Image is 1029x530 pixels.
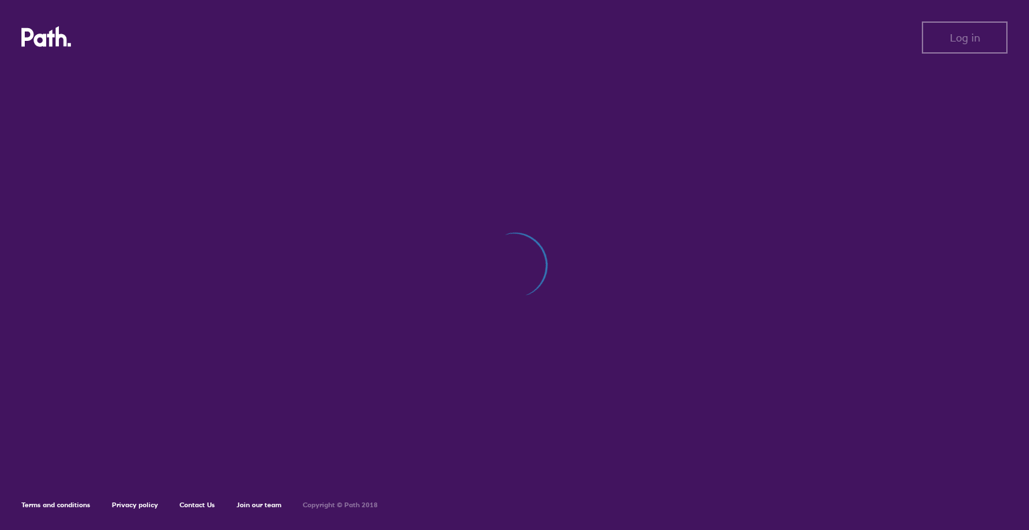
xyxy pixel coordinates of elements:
[21,501,90,509] a: Terms and conditions
[236,501,281,509] a: Join our team
[950,31,980,44] span: Log in
[922,21,1008,54] button: Log in
[303,501,378,509] h6: Copyright © Path 2018
[112,501,158,509] a: Privacy policy
[180,501,215,509] a: Contact Us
